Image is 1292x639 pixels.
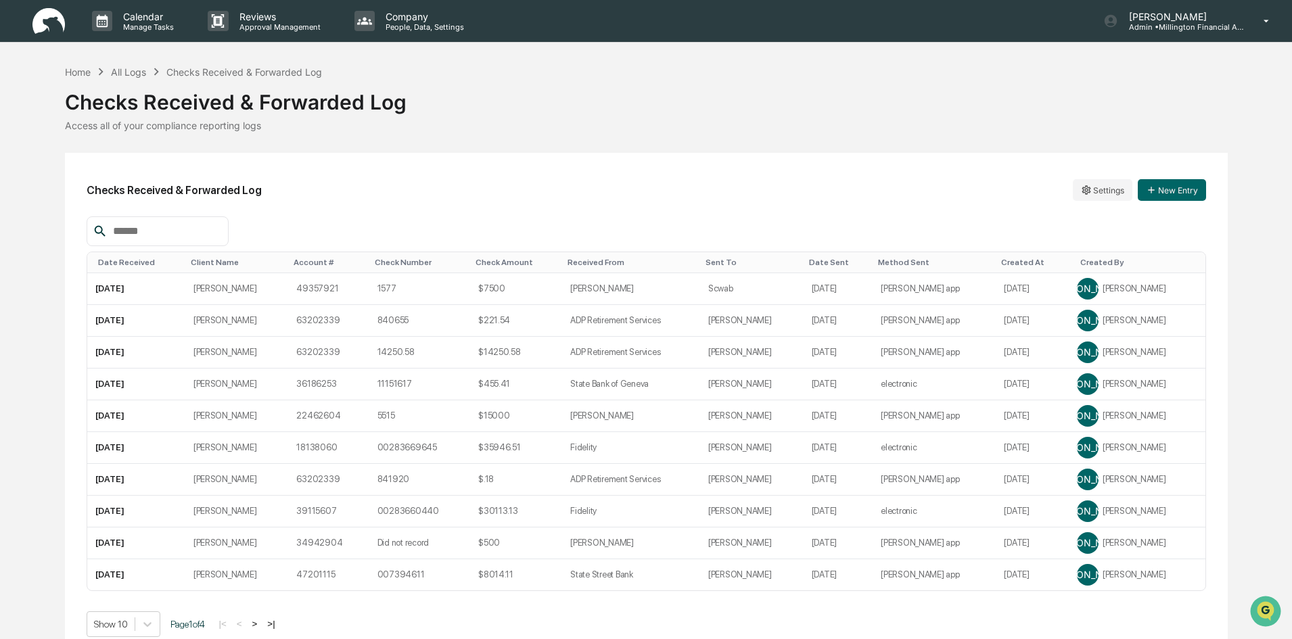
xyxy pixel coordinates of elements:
[369,559,470,590] td: 007394611
[185,400,289,432] td: [PERSON_NAME]
[369,400,470,432] td: 5515
[470,464,562,496] td: $.18
[93,165,173,189] a: 🗄️Attestations
[1078,374,1197,394] div: [PERSON_NAME]
[1078,565,1197,585] div: [PERSON_NAME]
[470,305,562,337] td: $221.54
[1051,346,1126,358] span: [PERSON_NAME]
[1249,594,1285,631] iframe: Open customer support
[562,273,700,305] td: [PERSON_NAME]
[996,305,1069,337] td: [DATE]
[804,496,873,527] td: [DATE]
[1078,533,1197,553] div: [PERSON_NAME]
[700,464,804,496] td: [PERSON_NAME]
[562,559,700,590] td: State Street Bank
[562,369,700,400] td: State Bank of Geneva
[1078,406,1197,426] div: [PERSON_NAME]
[369,464,470,496] td: 841920
[112,170,168,184] span: Attestations
[700,400,804,432] td: [PERSON_NAME]
[804,305,873,337] td: [DATE]
[14,197,24,208] div: 🔎
[470,527,562,559] td: $500
[1051,569,1126,580] span: [PERSON_NAME]
[288,273,369,305] td: 49357921
[476,258,557,267] div: Toggle SortBy
[700,559,804,590] td: [PERSON_NAME]
[1051,314,1126,326] span: [PERSON_NAME]
[166,66,322,78] div: Checks Received & Forwarded Log
[996,273,1069,305] td: [DATE]
[288,369,369,400] td: 36186253
[46,117,171,128] div: We're available if you need us!
[87,273,185,305] td: [DATE]
[229,11,327,22] p: Reviews
[470,273,562,305] td: $7500
[804,559,873,590] td: [DATE]
[191,258,283,267] div: Toggle SortBy
[98,172,109,183] div: 🗄️
[1051,537,1126,548] span: [PERSON_NAME]
[27,196,85,210] span: Data Lookup
[700,496,804,527] td: [PERSON_NAME]
[873,305,996,337] td: [PERSON_NAME] app
[873,527,996,559] td: [PERSON_NAME] app
[185,273,289,305] td: [PERSON_NAME]
[804,527,873,559] td: [DATE]
[1078,437,1197,458] div: [PERSON_NAME]
[568,258,695,267] div: Toggle SortBy
[700,527,804,559] td: [PERSON_NAME]
[1118,22,1244,32] p: Admin • Millington Financial Advisors, LLC
[111,66,146,78] div: All Logs
[369,496,470,527] td: 00283660440
[804,369,873,400] td: [DATE]
[375,22,471,32] p: People, Data, Settings
[562,527,700,559] td: [PERSON_NAME]
[87,184,262,197] h2: Checks Received & Forwarded Log
[369,432,470,464] td: 00283669645
[996,432,1069,464] td: [DATE]
[248,618,262,630] button: >
[873,400,996,432] td: [PERSON_NAME] app
[27,170,87,184] span: Preclearance
[1051,410,1126,421] span: [PERSON_NAME]
[873,369,996,400] td: electronic
[185,496,289,527] td: [PERSON_NAME]
[996,496,1069,527] td: [DATE]
[804,337,873,369] td: [DATE]
[87,432,185,464] td: [DATE]
[87,527,185,559] td: [DATE]
[233,618,246,630] button: <
[470,559,562,590] td: $8014.11
[230,108,246,124] button: Start new chat
[288,464,369,496] td: 63202339
[804,464,873,496] td: [DATE]
[288,559,369,590] td: 47201115
[185,559,289,590] td: [PERSON_NAME]
[1051,505,1126,517] span: [PERSON_NAME]
[470,369,562,400] td: $455.41
[170,619,205,630] span: Page 1 of 4
[1051,283,1126,294] span: [PERSON_NAME]
[135,229,164,239] span: Pylon
[185,464,289,496] td: [PERSON_NAME]
[185,432,289,464] td: [PERSON_NAME]
[375,258,465,267] div: Toggle SortBy
[700,273,804,305] td: Scwab
[263,618,279,630] button: >|
[288,432,369,464] td: 18138060
[996,527,1069,559] td: [DATE]
[288,496,369,527] td: 39115607
[65,66,91,78] div: Home
[288,337,369,369] td: 63202339
[32,8,65,34] img: logo
[804,432,873,464] td: [DATE]
[87,464,185,496] td: [DATE]
[288,400,369,432] td: 22462604
[375,11,471,22] p: Company
[996,337,1069,369] td: [DATE]
[288,305,369,337] td: 63202339
[87,337,185,369] td: [DATE]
